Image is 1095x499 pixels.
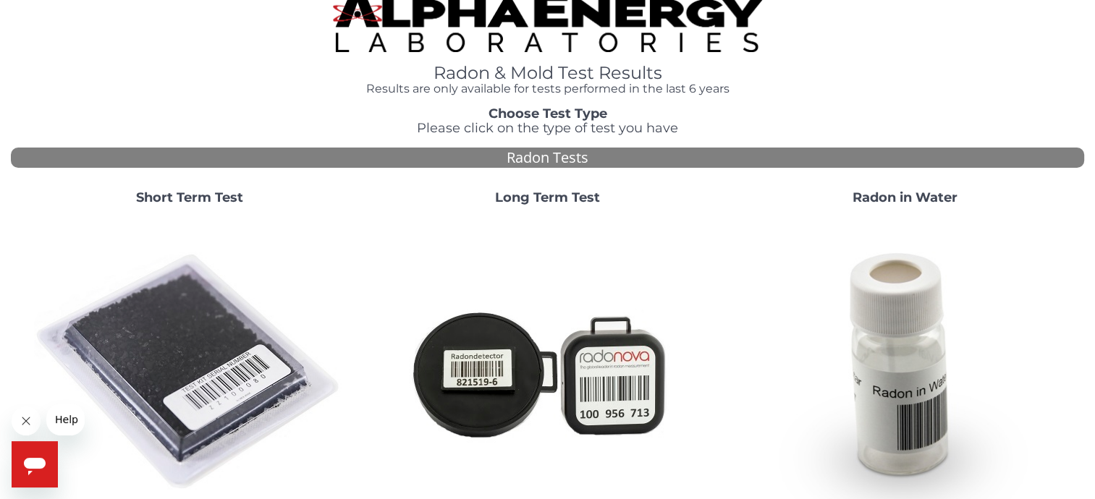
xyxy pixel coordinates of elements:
[12,441,58,487] iframe: Button to launch messaging window
[489,106,607,121] strong: Choose Test Type
[136,189,243,205] strong: Short Term Test
[333,64,762,82] h1: Radon & Mold Test Results
[12,406,41,435] iframe: Close message
[853,189,957,205] strong: Radon in Water
[333,82,762,95] h4: Results are only available for tests performed in the last 6 years
[417,120,678,136] span: Please click on the type of test you have
[495,189,600,205] strong: Long Term Test
[11,148,1084,169] div: Radon Tests
[46,404,85,435] iframe: Message from company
